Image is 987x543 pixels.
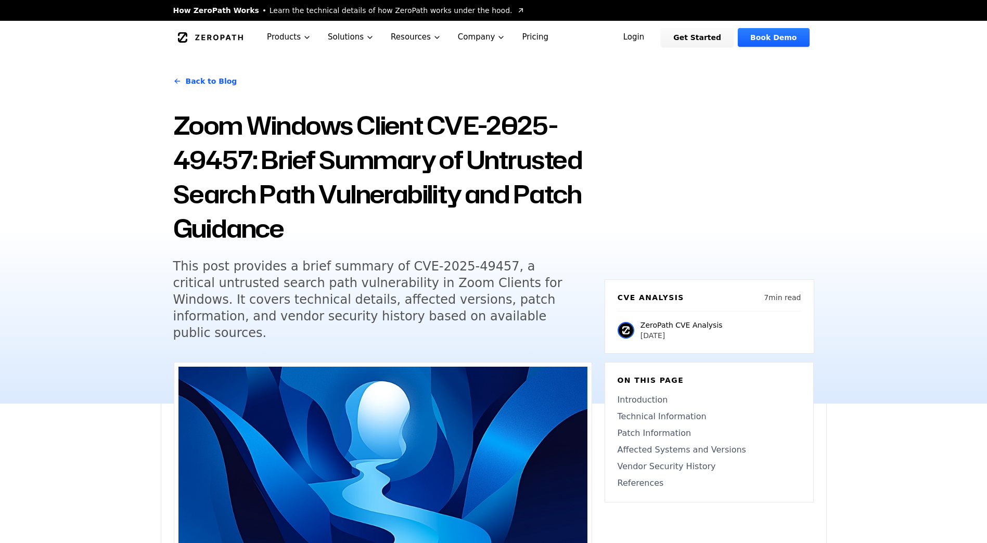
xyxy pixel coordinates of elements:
button: Resources [382,21,450,54]
nav: Global [161,21,827,54]
h6: On this page [618,375,801,385]
a: Vendor Security History [618,460,801,473]
p: ZeroPath CVE Analysis [640,320,723,330]
a: Get Started [661,28,734,47]
h6: CVE Analysis [618,292,684,303]
a: Book Demo [738,28,809,47]
a: Back to Blog [173,67,237,96]
a: References [618,477,801,489]
a: Introduction [618,394,801,406]
a: How ZeroPath WorksLearn the technical details of how ZeroPath works under the hood. [173,5,525,16]
a: Affected Systems and Versions [618,444,801,456]
p: [DATE] [640,330,723,341]
button: Solutions [319,21,382,54]
span: Learn the technical details of how ZeroPath works under the hood. [270,5,512,16]
a: Technical Information [618,410,801,423]
a: Patch Information [618,427,801,439]
p: 7 min read [764,292,801,303]
a: Login [611,28,657,47]
h1: Zoom Windows Client CVE-2025-49457: Brief Summary of Untrusted Search Path Vulnerability and Patc... [173,108,592,245]
img: ZeroPath CVE Analysis [618,322,634,339]
button: Company [450,21,514,54]
button: Products [259,21,319,54]
a: Pricing [514,21,557,54]
span: How ZeroPath Works [173,5,259,16]
h5: This post provides a brief summary of CVE-2025-49457, a critical untrusted search path vulnerabil... [173,258,573,341]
